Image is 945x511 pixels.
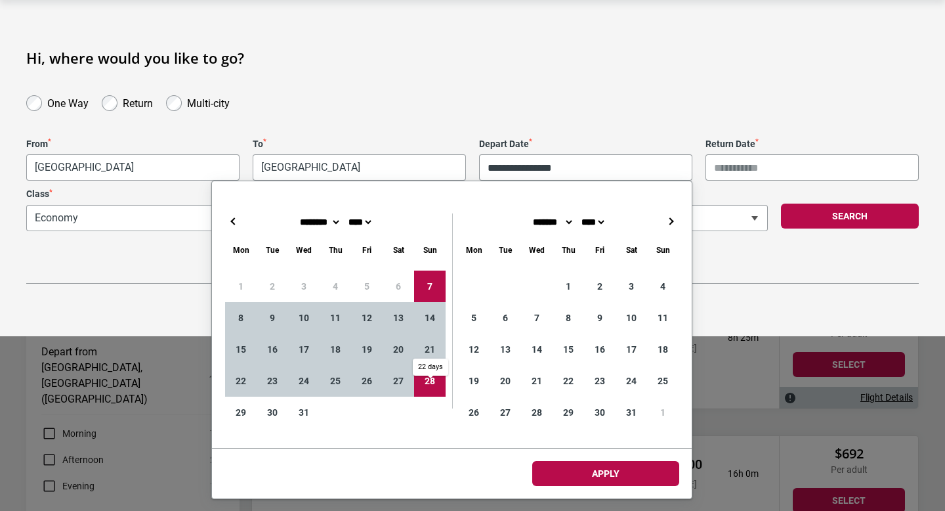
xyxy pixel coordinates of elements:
button: → [663,213,679,229]
div: 26 [458,397,490,428]
div: 30 [584,397,616,428]
div: Monday [225,242,257,257]
div: 23 [257,365,288,397]
div: Wednesday [521,242,553,257]
div: Tuesday [490,242,521,257]
div: Saturday [383,242,414,257]
div: 12 [458,334,490,365]
div: 23 [584,365,616,397]
div: Thursday [553,242,584,257]
div: 1 [553,271,584,302]
div: 26 [351,365,383,397]
div: 28 [414,365,446,397]
div: 10 [288,302,320,334]
div: 24 [288,365,320,397]
button: ← [225,213,241,229]
label: Multi-city [187,94,230,110]
div: 17 [288,334,320,365]
div: 29 [553,397,584,428]
div: 6 [490,302,521,334]
div: 16 [584,334,616,365]
div: 14 [521,334,553,365]
div: 19 [458,365,490,397]
span: Economy [26,205,390,231]
label: From [26,139,240,150]
div: 15 [553,334,584,365]
div: 9 [257,302,288,334]
div: Monday [458,242,490,257]
label: Depart Date [479,139,692,150]
div: 10 [616,302,647,334]
div: 8 [225,302,257,334]
label: To [253,139,466,150]
div: Friday [351,242,383,257]
div: 20 [490,365,521,397]
div: Saturday [616,242,647,257]
span: Economy [27,206,390,231]
div: 7 [521,302,553,334]
div: 29 [225,397,257,428]
div: 25 [320,365,351,397]
div: 31 [616,397,647,428]
div: 12 [351,302,383,334]
div: 14 [414,302,446,334]
div: 19 [351,334,383,365]
div: 4 [647,271,679,302]
label: Return Date [705,139,919,150]
div: 18 [320,334,351,365]
div: 8 [553,302,584,334]
div: 17 [616,334,647,365]
div: 13 [490,334,521,365]
span: Tan Son Nhat International Airport [253,154,466,181]
div: 21 [414,334,446,365]
div: 27 [490,397,521,428]
div: 5 [458,302,490,334]
div: 1 [647,397,679,428]
div: 24 [616,365,647,397]
div: 31 [288,397,320,428]
div: 9 [584,302,616,334]
div: 22 [225,365,257,397]
div: Sunday [647,242,679,257]
div: 30 [257,397,288,428]
div: 3 [616,271,647,302]
div: 13 [383,302,414,334]
div: 15 [225,334,257,365]
label: Class [26,189,390,200]
div: 20 [383,334,414,365]
div: 18 [647,334,679,365]
div: Wednesday [288,242,320,257]
div: 11 [647,302,679,334]
button: Search [781,204,919,229]
span: Melbourne Airport [26,154,240,181]
div: 22 [553,365,584,397]
div: Friday [584,242,616,257]
div: Thursday [320,242,351,257]
div: 21 [521,365,553,397]
div: 28 [521,397,553,428]
span: Melbourne Airport [27,155,239,180]
div: 25 [647,365,679,397]
h1: Hi, where would you like to go? [26,49,919,66]
div: 2 [584,271,616,302]
label: Return [123,94,153,110]
div: 16 [257,334,288,365]
div: 11 [320,302,351,334]
span: Tan Son Nhat International Airport [253,155,465,180]
div: 27 [383,365,414,397]
div: 7 [414,271,446,302]
div: Tuesday [257,242,288,257]
label: One Way [47,94,89,110]
button: Apply [532,461,679,486]
div: Sunday [414,242,446,257]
